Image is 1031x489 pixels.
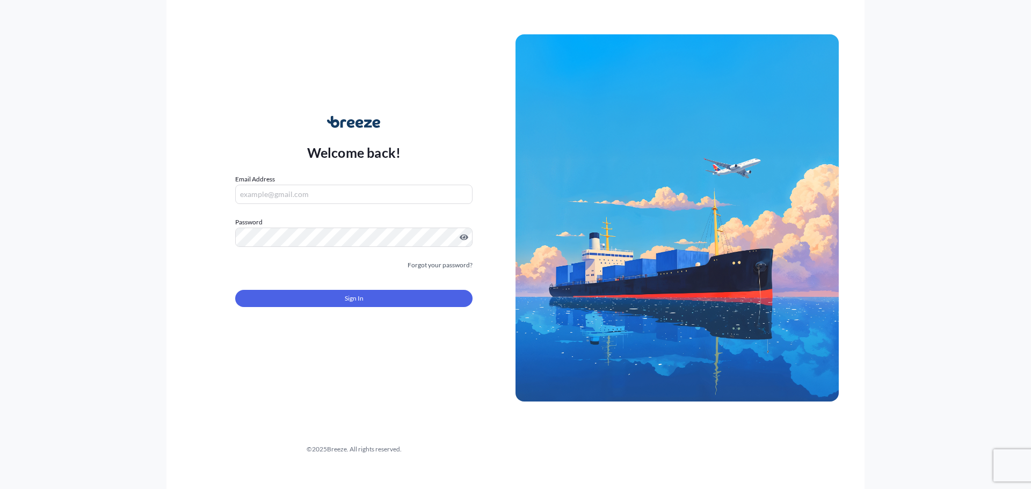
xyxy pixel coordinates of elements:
label: Password [235,217,473,228]
span: Sign In [345,293,364,304]
img: Ship illustration [515,34,839,402]
button: Show password [460,233,468,242]
input: example@gmail.com [235,185,473,204]
a: Forgot your password? [408,260,473,271]
div: © 2025 Breeze. All rights reserved. [192,444,515,455]
button: Sign In [235,290,473,307]
p: Welcome back! [307,144,401,161]
label: Email Address [235,174,275,185]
